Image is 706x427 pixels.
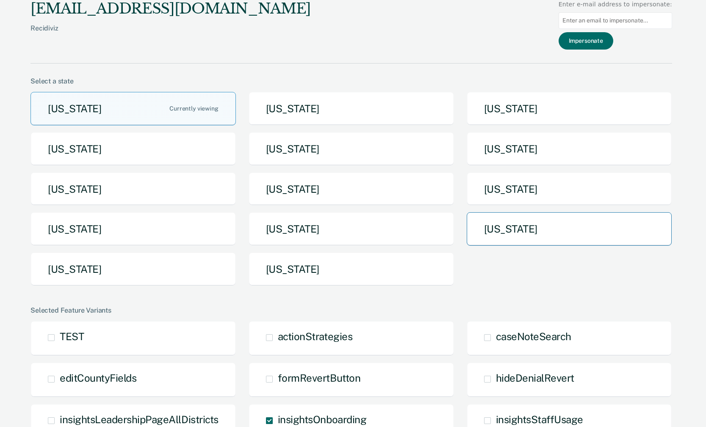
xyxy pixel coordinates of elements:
[249,212,454,246] button: [US_STATE]
[30,172,236,206] button: [US_STATE]
[278,413,366,425] span: insightsOnboarding
[278,372,360,384] span: formRevertButton
[249,92,454,125] button: [US_STATE]
[249,132,454,166] button: [US_STATE]
[467,172,672,206] button: [US_STATE]
[559,32,613,50] button: Impersonate
[30,92,236,125] button: [US_STATE]
[30,252,236,286] button: [US_STATE]
[30,132,236,166] button: [US_STATE]
[60,372,136,384] span: editCountyFields
[496,372,574,384] span: hideDenialRevert
[278,330,352,342] span: actionStrategies
[60,330,84,342] span: TEST
[30,306,672,314] div: Selected Feature Variants
[496,330,571,342] span: caseNoteSearch
[249,172,454,206] button: [US_STATE]
[60,413,219,425] span: insightsLeadershipPageAllDistricts
[249,252,454,286] button: [US_STATE]
[30,77,672,85] div: Select a state
[496,413,583,425] span: insightsStaffUsage
[30,212,236,246] button: [US_STATE]
[467,92,672,125] button: [US_STATE]
[559,12,672,29] input: Enter an email to impersonate...
[467,132,672,166] button: [US_STATE]
[30,24,311,46] div: Recidiviz
[467,212,672,246] button: [US_STATE]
